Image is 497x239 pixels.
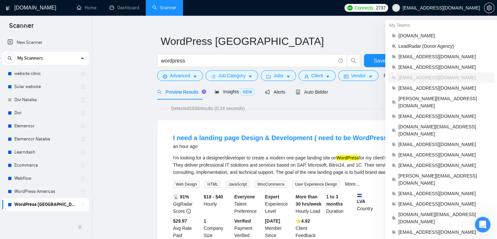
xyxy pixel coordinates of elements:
[14,211,76,224] a: UI/UX Amricas/[GEOGRAPHIC_DATA]/[GEOGRAPHIC_DATA]
[13,127,53,134] span: Search for help
[265,90,270,94] span: notification
[6,3,10,13] img: logo
[202,217,233,239] div: Company Size
[294,193,325,215] div: Hourly Load
[398,113,490,120] span: [EMAIL_ADDRESS][DOMAIN_NAME]
[311,72,323,79] span: Client
[398,95,490,109] span: [PERSON_NAME][EMAIL_ADDRESS][DOMAIN_NAME]
[484,5,494,10] span: setting
[157,70,203,81] button: settingAdvancedcaret-down
[14,133,76,146] a: Elementor Nataliia
[345,181,359,187] a: More...
[233,217,264,239] div: Payment Verified
[201,89,207,95] div: Tooltip anchor
[14,93,76,106] a: Divi Nataliia
[170,72,190,79] span: Advanced
[13,46,118,80] p: Hi [PERSON_NAME][EMAIL_ADDRESS][DOMAIN_NAME] 👋
[80,150,86,155] span: holder
[392,163,396,167] span: team
[265,218,280,224] b: [DATE]
[5,53,15,64] button: search
[374,57,386,65] span: Save
[392,153,396,157] span: team
[296,218,310,224] b: ⭐️ 4.92
[296,89,328,95] span: Auto Bidder
[326,194,343,207] b: 1 to 3 months
[9,139,121,158] div: ✅ How To: Connect your agency to [DOMAIN_NAME]
[167,105,249,112] span: Detected 1836 results (0.24 seconds)
[368,74,373,79] span: caret-down
[5,56,15,61] span: search
[80,176,86,181] span: holder
[261,70,296,81] button: folderJobscaret-down
[273,72,283,79] span: Jobs
[392,177,396,181] span: team
[80,123,86,129] span: holder
[299,70,336,81] button: userClientcaret-down
[77,5,96,10] a: homeHome
[347,5,353,10] img: upwork-logo.png
[484,5,494,10] a: setting
[398,53,490,60] span: [EMAIL_ADDRESS][DOMAIN_NAME]
[8,36,84,49] a: New Scanner
[265,194,279,199] b: Expert
[206,70,258,81] button: barsJob Categorycaret-down
[398,32,490,39] span: [DOMAIN_NAME]
[202,193,233,215] div: Hourly
[80,110,86,116] span: holder
[392,142,396,146] span: team
[304,74,309,79] span: user
[173,194,189,199] b: 📡 91%
[392,44,396,48] span: team
[264,217,294,239] div: Member Since
[4,21,39,35] span: Scanner
[233,193,264,215] div: Talent Preference
[80,189,86,194] span: holder
[398,162,490,169] span: [EMAIL_ADDRESS][DOMAIN_NAME]
[357,193,362,198] img: 🇸🇻
[356,193,386,215] div: Country
[95,10,108,24] img: Profile image for Nazar
[54,195,77,200] span: Messages
[82,10,95,24] img: Profile image for Viktor
[13,161,109,175] div: 🔠 GigRadar Search Syntax: Query Operators for Optimized Job Searches
[172,193,203,215] div: GigRadar Score
[398,43,490,50] span: LeadRadar (Donor Agency)
[43,179,87,205] button: Messages
[398,151,490,158] span: [EMAIL_ADDRESS][DOMAIN_NAME]
[172,217,203,239] div: Avg Rate Paid
[337,155,359,160] mark: WordPress
[109,5,139,10] a: dashboardDashboard
[392,230,396,234] span: team
[347,54,360,67] button: search
[325,193,356,215] div: Duration
[398,172,490,187] span: [PERSON_NAME][EMAIL_ADDRESS][DOMAIN_NAME]
[13,12,24,23] img: logo
[392,128,396,132] span: team
[80,163,86,168] span: holder
[14,198,76,211] a: WordPress [GEOGRAPHIC_DATA]
[398,84,490,92] span: [EMAIL_ADDRESS][DOMAIN_NAME]
[70,10,83,24] img: Profile image for Dima
[14,159,76,172] a: Ecommerce
[87,179,131,205] button: Help
[13,105,109,112] div: Ask a question
[80,137,86,142] span: holder
[157,90,162,94] span: search
[264,193,294,215] div: Experience Level
[376,4,386,11] span: 2737
[226,181,249,188] span: JavaScript
[17,52,43,65] span: My Scanners
[104,195,114,200] span: Help
[204,218,206,224] b: 1
[157,89,204,95] span: Preview Results
[14,119,76,133] a: Elementor
[398,211,490,225] span: [DOMAIN_NAME][EMAIL_ADDRESS][DOMAIN_NAME]
[163,74,167,79] span: setting
[14,195,29,200] span: Home
[80,202,86,207] span: holder
[80,71,86,76] span: holder
[14,146,76,159] a: Learndash
[211,74,216,79] span: bars
[398,74,490,81] span: [EMAIL_ADDRESS][DOMAIN_NAME]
